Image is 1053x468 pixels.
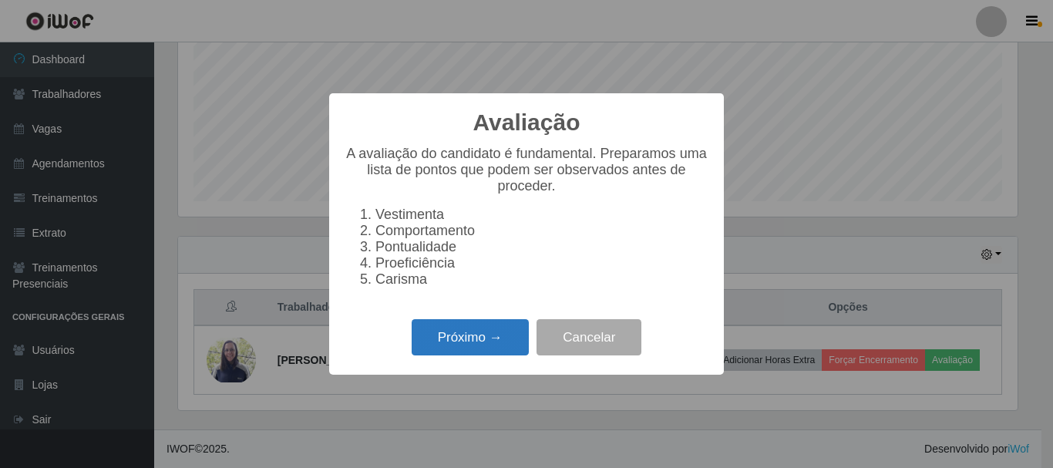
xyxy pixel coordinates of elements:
li: Proeficiência [375,255,708,271]
li: Pontualidade [375,239,708,255]
li: Vestimenta [375,207,708,223]
p: A avaliação do candidato é fundamental. Preparamos uma lista de pontos que podem ser observados a... [345,146,708,194]
h2: Avaliação [473,109,580,136]
li: Comportamento [375,223,708,239]
li: Carisma [375,271,708,288]
button: Próximo → [412,319,529,355]
button: Cancelar [537,319,641,355]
